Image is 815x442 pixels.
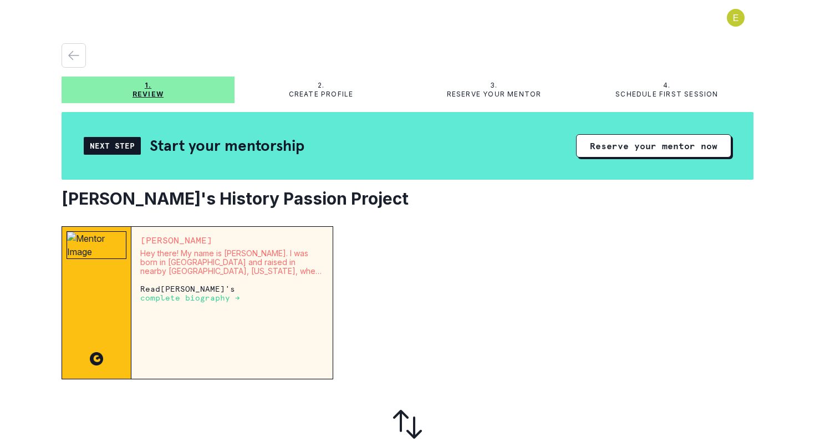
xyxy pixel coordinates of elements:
[140,293,240,302] a: complete biography →
[145,81,151,90] p: 1.
[615,90,718,99] p: Schedule first session
[90,352,103,365] img: CC image
[576,134,731,158] button: Reserve your mentor now
[447,90,542,99] p: Reserve your mentor
[140,249,324,276] p: Hey there! My name is [PERSON_NAME]. I was born in [GEOGRAPHIC_DATA] and raised in nearby [GEOGRA...
[140,236,324,245] p: [PERSON_NAME]
[84,137,141,155] div: Next Step
[140,284,324,302] p: Read [PERSON_NAME] 's
[490,81,497,90] p: 3.
[289,90,354,99] p: Create profile
[150,136,304,155] h2: Start your mentorship
[67,231,126,259] img: Mentor Image
[318,81,324,90] p: 2.
[133,90,164,99] p: Review
[62,189,753,209] h2: [PERSON_NAME]'s History Passion Project
[663,81,670,90] p: 4.
[718,9,753,27] button: profile picture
